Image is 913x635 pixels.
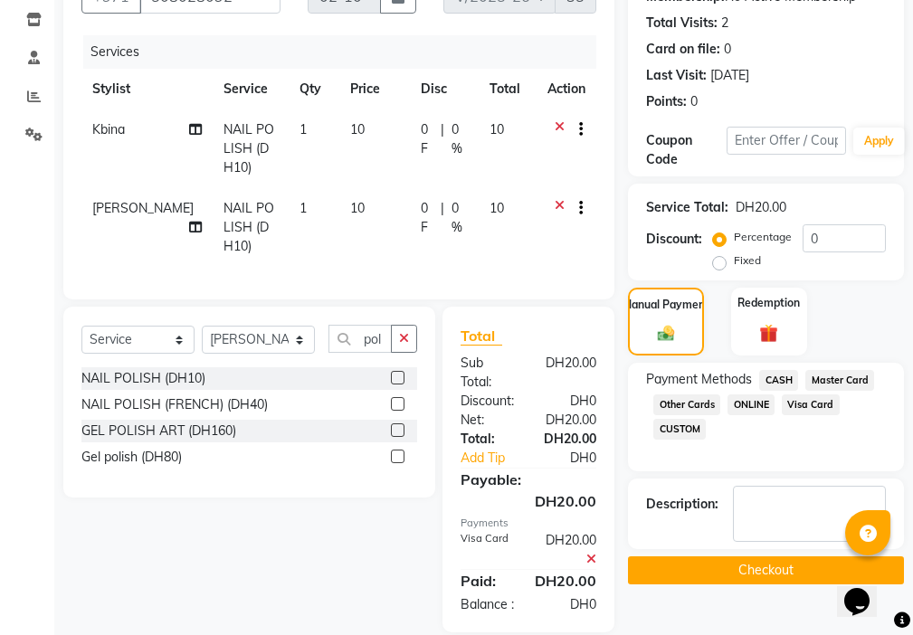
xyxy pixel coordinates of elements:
[81,422,236,441] div: GEL POLISH ART (DH160)
[646,370,752,389] span: Payment Methods
[447,354,528,392] div: Sub Total:
[805,370,874,391] span: Master Card
[447,531,528,569] div: Visa Card
[447,469,610,490] div: Payable:
[410,69,479,109] th: Disc
[479,69,537,109] th: Total
[728,394,775,415] span: ONLINE
[300,121,307,137] span: 1
[537,69,596,109] th: Action
[441,199,444,237] span: |
[490,200,504,216] span: 10
[490,121,504,137] span: 10
[652,324,680,343] img: _cash.svg
[528,411,610,430] div: DH20.00
[690,92,698,111] div: 0
[452,199,468,237] span: 0 %
[646,131,726,169] div: Coupon Code
[441,120,444,158] span: |
[447,392,528,411] div: Discount:
[81,369,205,388] div: NAIL POLISH (DH10)
[92,200,194,216] span: [PERSON_NAME]
[653,419,706,440] span: CUSTOM
[782,394,840,415] span: Visa Card
[754,322,784,345] img: _gift.svg
[289,69,339,109] th: Qty
[628,556,904,584] button: Checkout
[447,430,528,449] div: Total:
[734,252,761,269] label: Fixed
[328,325,392,353] input: Search or Scan
[653,394,720,415] span: Other Cards
[646,92,687,111] div: Points:
[623,297,709,313] label: Manual Payment
[646,40,720,59] div: Card on file:
[447,570,521,592] div: Paid:
[528,392,610,411] div: DH0
[528,531,610,569] div: DH20.00
[452,120,468,158] span: 0 %
[528,595,610,614] div: DH0
[759,370,798,391] span: CASH
[461,516,596,531] div: Payments
[83,35,610,69] div: Services
[710,66,749,85] div: [DATE]
[461,327,502,346] span: Total
[81,448,182,467] div: Gel polish (DH80)
[521,570,610,592] div: DH20.00
[837,563,895,617] iframe: chat widget
[300,200,307,216] span: 1
[213,69,289,109] th: Service
[724,40,731,59] div: 0
[447,490,610,512] div: DH20.00
[81,69,213,109] th: Stylist
[853,128,905,155] button: Apply
[542,449,610,468] div: DH0
[421,120,434,158] span: 0 F
[447,449,542,468] a: Add Tip
[92,121,125,137] span: Kbina
[646,495,718,514] div: Description:
[646,14,718,33] div: Total Visits:
[734,229,792,245] label: Percentage
[421,199,434,237] span: 0 F
[223,121,274,175] span: NAIL POLISH (DH10)
[736,198,786,217] div: DH20.00
[646,230,702,249] div: Discount:
[528,354,610,392] div: DH20.00
[727,127,846,155] input: Enter Offer / Coupon Code
[646,198,728,217] div: Service Total:
[646,66,707,85] div: Last Visit:
[721,14,728,33] div: 2
[223,200,274,254] span: NAIL POLISH (DH10)
[447,411,528,430] div: Net:
[528,430,610,449] div: DH20.00
[339,69,410,109] th: Price
[737,295,800,311] label: Redemption
[447,595,528,614] div: Balance :
[81,395,268,414] div: NAIL POLISH (FRENCH) (DH40)
[350,121,365,137] span: 10
[350,200,365,216] span: 10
